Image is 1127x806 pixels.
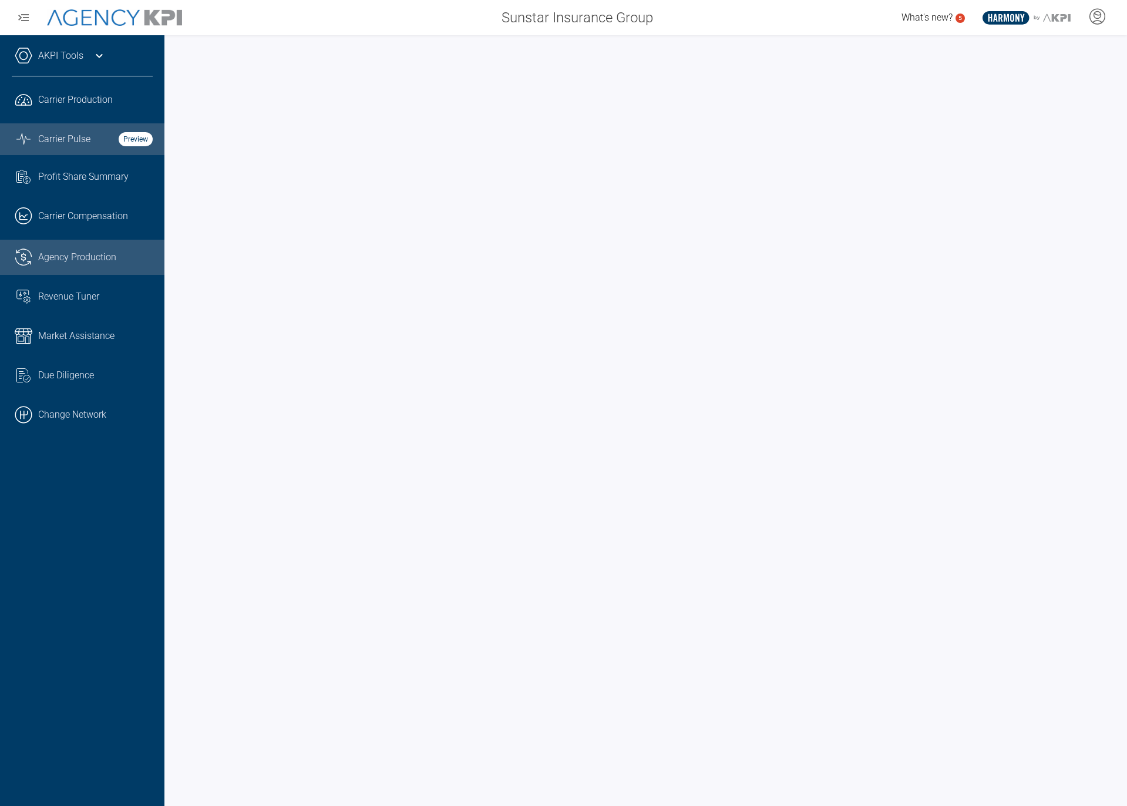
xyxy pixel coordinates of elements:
[38,329,115,343] span: Market Assistance
[958,15,962,21] text: 5
[38,132,90,146] span: Carrier Pulse
[119,132,153,146] strong: Preview
[47,9,182,26] img: AgencyKPI
[38,368,94,382] span: Due Diligence
[38,170,129,184] span: Profit Share Summary
[38,290,99,304] span: Revenue Tuner
[38,250,116,264] span: Agency Production
[502,7,653,28] span: Sunstar Insurance Group
[38,209,128,223] span: Carrier Compensation
[38,49,83,63] a: AKPI Tools
[38,93,113,107] span: Carrier Production
[956,14,965,23] a: 5
[901,12,953,23] span: What's new?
